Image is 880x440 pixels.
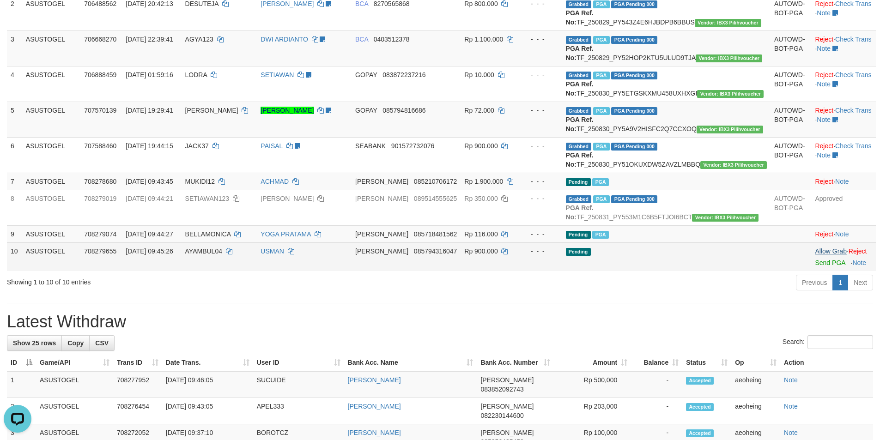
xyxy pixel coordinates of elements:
span: Copy 089514555625 to clipboard [414,195,457,202]
a: PAISAL [261,142,282,150]
a: CSV [89,335,115,351]
div: - - - [522,177,558,186]
span: [DATE] 22:39:41 [126,36,173,43]
td: 10 [7,242,22,271]
span: Copy 083872237216 to clipboard [382,71,425,78]
a: Allow Grab [815,247,846,255]
td: [DATE] 09:46:05 [162,371,253,398]
span: [DATE] 09:43:45 [126,178,173,185]
span: Marked by aeoheing [592,231,608,239]
th: ID: activate to sort column descending [7,354,36,371]
span: Copy 085794816686 to clipboard [382,107,425,114]
span: Copy 085718481562 to clipboard [414,230,457,238]
a: YOGA PRATAMA [261,230,310,238]
a: Reject [849,247,867,255]
td: AUTOWD-BOT-PGA [771,137,812,173]
div: Showing 1 to 10 of 10 entries [7,274,360,287]
span: 706668270 [84,36,116,43]
td: TF_250830_PY51OKUXDW5ZAVZLMBBQ [562,137,771,173]
div: - - - [522,106,558,115]
td: 2 [7,398,36,424]
a: [PERSON_NAME] [348,376,401,384]
td: 5 [7,102,22,137]
span: SETIAWAN123 [185,195,229,202]
a: [PERSON_NAME] [261,195,314,202]
td: 9 [7,225,22,242]
th: Amount: activate to sort column ascending [554,354,631,371]
div: - - - [522,141,558,151]
a: Reject [815,36,833,43]
span: MUKIDI12 [185,178,215,185]
span: 708279074 [84,230,116,238]
td: TF_250830_PY5A9V2HISFC2Q7CCXOQ [562,102,771,137]
span: [DATE] 01:59:16 [126,71,173,78]
a: Reject [815,107,833,114]
td: ASUSTOGEL [36,398,113,424]
td: 708277952 [113,371,162,398]
span: Copy 082230144600 to clipboard [480,412,523,419]
span: 707570139 [84,107,116,114]
span: 708278680 [84,178,116,185]
th: Trans ID: activate to sort column ascending [113,354,162,371]
span: LODRA [185,71,207,78]
td: APEL333 [253,398,344,424]
span: 708279019 [84,195,116,202]
td: ASUSTOGEL [22,242,80,271]
td: ASUSTOGEL [36,371,113,398]
span: [DATE] 19:44:15 [126,142,173,150]
a: ACHMAD [261,178,289,185]
div: - - - [522,247,558,256]
td: AUTOWD-BOT-PGA [771,30,812,66]
span: [PERSON_NAME] [480,403,534,410]
span: PGA Pending [611,143,657,151]
span: Pending [566,178,591,186]
a: Next [848,275,873,290]
span: PGA Pending [611,195,657,203]
td: AUTOWD-BOT-PGA [771,66,812,102]
td: TF_250830_PY5ETGSKXMU458UXHXGI [562,66,771,102]
span: Vendor URL: https://payment5.1velocity.biz [700,161,767,169]
td: ASUSTOGEL [22,173,80,190]
span: Rp 1.100.000 [464,36,503,43]
span: Marked by aeoheing [593,195,609,203]
span: [PERSON_NAME] [355,178,408,185]
span: AGYA123 [185,36,213,43]
td: - [631,371,682,398]
a: SETIAWAN [261,71,294,78]
span: Marked by aeoheing [592,178,608,186]
td: ASUSTOGEL [22,66,80,102]
td: · · [811,137,876,173]
div: - - - [522,194,558,203]
span: [PERSON_NAME] [355,247,408,255]
td: SUCUIDE [253,371,344,398]
span: Show 25 rows [13,339,56,347]
div: - - - [522,35,558,44]
td: 6 [7,137,22,173]
span: [DATE] 19:29:41 [126,107,173,114]
td: aeoheing [731,371,780,398]
span: Vendor URL: https://payment5.1velocity.biz [692,214,759,222]
h1: Latest Withdraw [7,313,873,331]
td: · [811,225,876,242]
td: 8 [7,190,22,225]
span: Copy 083852092743 to clipboard [480,386,523,393]
th: Bank Acc. Number: activate to sort column ascending [477,354,554,371]
a: Note [817,9,831,17]
span: Marked by aeophou [593,107,609,115]
td: ASUSTOGEL [22,225,80,242]
th: Bank Acc. Name: activate to sort column ascending [344,354,477,371]
span: Vendor URL: https://payment5.1velocity.biz [697,126,763,133]
a: Copy [61,335,90,351]
a: Note [817,151,831,159]
span: Marked by aeoafif [593,0,609,8]
span: 707588460 [84,142,116,150]
span: 706888459 [84,71,116,78]
input: Search: [807,335,873,349]
td: TF_250831_PY553M1C6B5FTJOI6BCT [562,190,771,225]
a: Note [835,230,849,238]
td: - [631,398,682,424]
span: Pending [566,231,591,239]
span: GOPAY [355,71,377,78]
a: Check Trans [835,142,872,150]
span: [PERSON_NAME] [355,195,408,202]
